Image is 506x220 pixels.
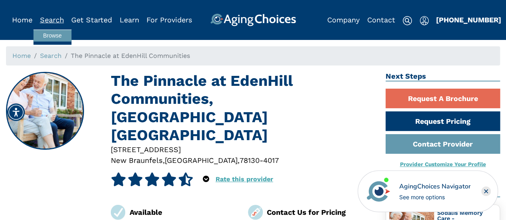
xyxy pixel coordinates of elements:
img: avatar [365,178,392,205]
nav: breadcrumb [6,46,500,65]
a: Rate this provider [216,175,273,183]
span: [GEOGRAPHIC_DATA] [165,156,238,165]
a: Learn [120,16,139,24]
div: Popover trigger [40,14,64,26]
a: Contact Provider [386,134,500,154]
a: Search [40,16,64,24]
div: Popover trigger [420,14,429,26]
span: New Braunfels [111,156,163,165]
a: Request A Brochure [386,89,500,108]
span: The Pinnacle at EdenHill Communities [71,52,190,59]
h2: Next Steps [386,72,500,81]
img: user-icon.svg [420,16,429,26]
div: Contact Us for Pricing [267,207,374,218]
a: Get Started [71,16,112,24]
div: Popover trigger [203,172,209,186]
a: Provider Customize Your Profile [400,161,486,167]
div: 78130-4017 [240,155,279,166]
a: Browse [34,30,72,42]
a: Contact [367,16,395,24]
a: Home [12,52,31,59]
div: [STREET_ADDRESS] [111,144,374,155]
span: , [163,156,165,165]
a: For Providers [146,16,192,24]
img: search-icon.svg [402,16,412,26]
span: , [238,156,240,165]
div: See more options [399,193,470,201]
h1: The Pinnacle at EdenHill Communities, [GEOGRAPHIC_DATA] [GEOGRAPHIC_DATA] [111,72,374,144]
div: AgingChoices Navigator [399,182,470,191]
img: The Pinnacle at EdenHill Communities, New Braunfels TX [7,73,84,149]
a: [PHONE_NUMBER] [436,16,501,24]
img: AgingChoices [210,14,296,26]
div: Accessibility Menu [7,103,25,121]
a: Company [327,16,360,24]
div: Close [481,186,491,196]
a: Search [40,52,62,59]
a: Request Pricing [386,111,500,131]
div: Available [130,207,236,218]
a: Home [12,16,32,24]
